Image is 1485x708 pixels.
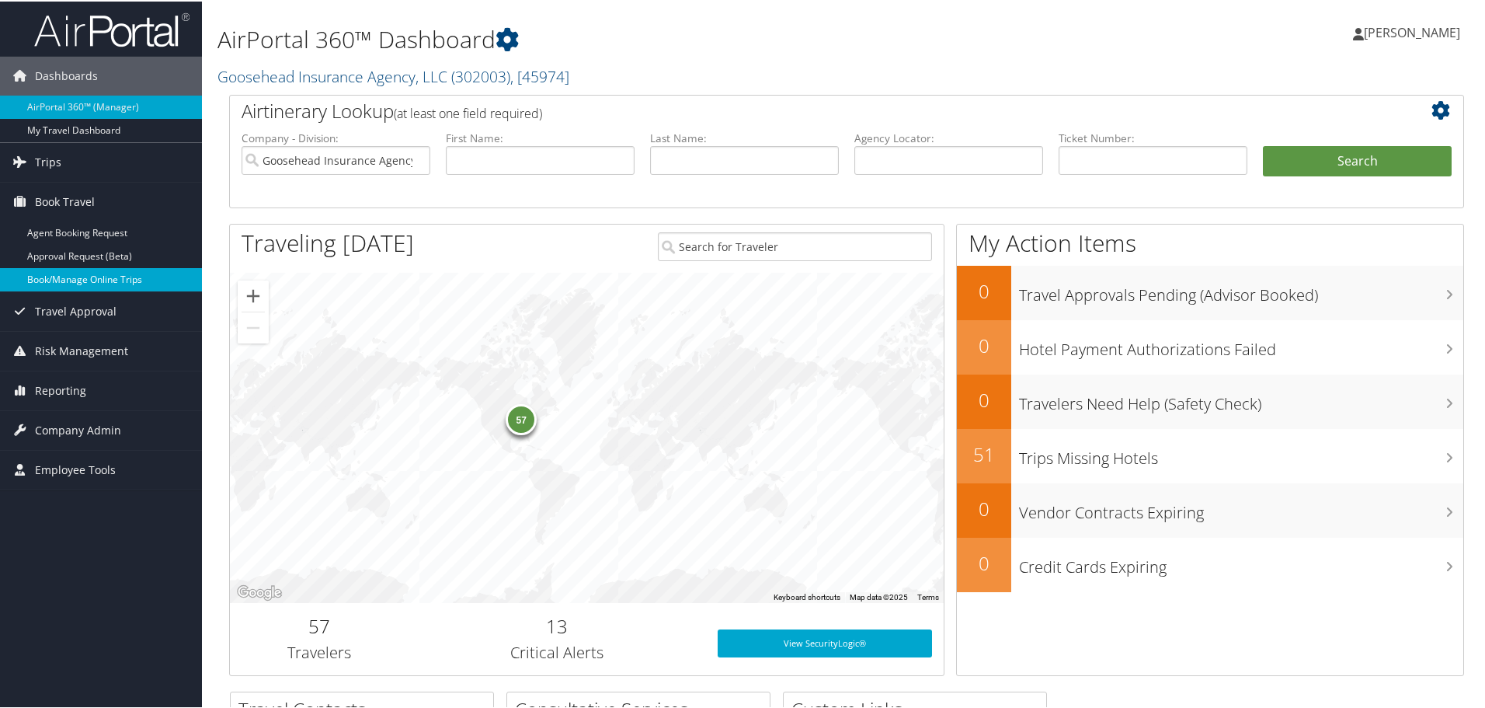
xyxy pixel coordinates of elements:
[35,449,116,488] span: Employee Tools
[234,581,285,602] a: Open this area in Google Maps (opens a new window)
[35,410,121,448] span: Company Admin
[957,482,1463,536] a: 0Vendor Contracts Expiring
[957,331,1011,357] h2: 0
[1263,145,1452,176] button: Search
[1353,8,1476,54] a: [PERSON_NAME]
[35,330,128,369] span: Risk Management
[957,264,1463,319] a: 0Travel Approvals Pending (Advisor Booked)
[957,440,1011,466] h2: 51
[854,129,1043,145] label: Agency Locator:
[242,225,414,258] h1: Traveling [DATE]
[718,628,932,656] a: View SecurityLogic®
[35,291,117,330] span: Travel Approval
[420,640,694,662] h3: Critical Alerts
[242,129,430,145] label: Company - Division:
[650,129,839,145] label: Last Name:
[957,536,1463,591] a: 0Credit Cards Expiring
[34,10,190,47] img: airportal-logo.png
[242,612,397,638] h2: 57
[35,370,86,409] span: Reporting
[1019,547,1463,577] h3: Credit Cards Expiring
[957,494,1011,521] h2: 0
[35,141,61,180] span: Trips
[957,373,1463,427] a: 0Travelers Need Help (Safety Check)
[242,96,1349,123] h2: Airtinerary Lookup
[242,640,397,662] h3: Travelers
[1019,438,1463,468] h3: Trips Missing Hotels
[957,427,1463,482] a: 51Trips Missing Hotels
[510,65,569,85] span: , [ 45974 ]
[217,65,569,85] a: Goosehead Insurance Agency, LLC
[957,319,1463,373] a: 0Hotel Payment Authorizations Failed
[774,591,840,602] button: Keyboard shortcuts
[238,279,269,310] button: Zoom in
[957,225,1463,258] h1: My Action Items
[238,311,269,342] button: Zoom out
[1059,129,1247,145] label: Ticket Number:
[957,277,1011,303] h2: 0
[217,22,1056,54] h1: AirPortal 360™ Dashboard
[1019,330,1463,359] h3: Hotel Payment Authorizations Failed
[957,385,1011,412] h2: 0
[234,581,285,602] img: Google
[446,129,635,145] label: First Name:
[451,65,510,85] span: ( 302003 )
[1019,493,1463,522] h3: Vendor Contracts Expiring
[1019,384,1463,413] h3: Travelers Need Help (Safety Check)
[394,103,542,120] span: (at least one field required)
[917,591,939,600] a: Terms (opens in new tab)
[420,612,694,638] h2: 13
[658,231,932,260] input: Search for Traveler
[1364,23,1460,40] span: [PERSON_NAME]
[957,549,1011,575] h2: 0
[35,181,95,220] span: Book Travel
[506,403,537,434] div: 57
[35,55,98,94] span: Dashboards
[1019,275,1463,305] h3: Travel Approvals Pending (Advisor Booked)
[850,591,908,600] span: Map data ©2025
